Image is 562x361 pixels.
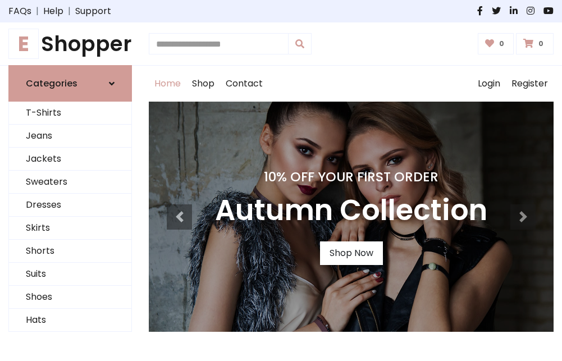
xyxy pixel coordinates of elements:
[43,4,63,18] a: Help
[506,66,554,102] a: Register
[9,148,131,171] a: Jackets
[149,66,186,102] a: Home
[496,39,507,49] span: 0
[186,66,220,102] a: Shop
[9,171,131,194] a: Sweaters
[472,66,506,102] a: Login
[9,102,131,125] a: T-Shirts
[9,240,131,263] a: Shorts
[9,125,131,148] a: Jeans
[536,39,546,49] span: 0
[8,29,39,59] span: E
[215,169,487,185] h4: 10% Off Your First Order
[26,78,77,89] h6: Categories
[63,4,75,18] span: |
[320,241,383,265] a: Shop Now
[75,4,111,18] a: Support
[9,286,131,309] a: Shoes
[8,65,132,102] a: Categories
[8,31,132,56] h1: Shopper
[220,66,268,102] a: Contact
[8,4,31,18] a: FAQs
[31,4,43,18] span: |
[516,33,554,54] a: 0
[8,31,132,56] a: EShopper
[9,194,131,217] a: Dresses
[9,263,131,286] a: Suits
[9,309,131,332] a: Hats
[9,217,131,240] a: Skirts
[215,194,487,228] h3: Autumn Collection
[478,33,514,54] a: 0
